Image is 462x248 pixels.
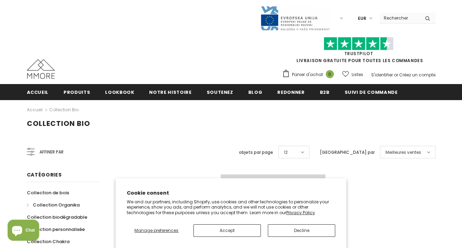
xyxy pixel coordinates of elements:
span: or [394,72,398,78]
a: Panier d'achat 0 [282,69,337,80]
a: Lookbook [105,84,134,100]
span: Collection Chakra [27,238,69,245]
a: Redonner [277,84,305,100]
a: Collection de bois [27,187,69,199]
a: Javni Razpis [260,15,330,21]
a: Suivi de commande [345,84,398,100]
span: Suivi de commande [345,89,398,96]
span: LIVRAISON GRATUITE POUR TOUTES LES COMMANDES [282,40,435,63]
span: Affiner par [39,148,64,156]
span: 12 [284,149,288,156]
span: Collection de bois [27,189,69,196]
a: TrustPilot [344,51,373,57]
a: Privacy Policy [286,210,315,216]
p: We and our partners, including Shopify, use cookies and other technologies to personalize your ex... [127,199,336,216]
a: Accueil [27,84,49,100]
span: Produits [64,89,90,96]
a: S'identifier [371,72,393,78]
label: objets par page [239,149,273,156]
h2: Cookie consent [127,189,336,197]
span: Redonner [277,89,305,96]
span: EUR [358,15,366,22]
span: soutenez [207,89,233,96]
inbox-online-store-chat: Shopify online store chat [6,220,41,242]
a: Créez un compte [399,72,435,78]
a: Collection Chakra [27,235,69,248]
span: Notre histoire [149,89,191,96]
span: Collection Bio [27,119,90,128]
label: [GEOGRAPHIC_DATA] par [320,149,375,156]
a: Produits [64,84,90,100]
img: Faites confiance aux étoiles pilotes [324,37,394,51]
a: Notre histoire [149,84,191,100]
span: Manage preferences [134,227,178,233]
span: Collection Organika [33,202,80,208]
span: Accueil [27,89,49,96]
button: Manage preferences [127,224,186,237]
button: Accept [193,224,261,237]
a: Collection Organika [27,199,80,211]
span: Meilleures ventes [386,149,421,156]
a: Collection biodégradable [27,211,87,223]
a: Listes [342,68,363,81]
a: Collection personnalisée [27,223,85,235]
span: Listes [352,71,363,78]
a: B2B [320,84,330,100]
a: soutenez [207,84,233,100]
span: Catégories [27,171,62,178]
a: Accueil [27,106,43,114]
a: Collection Bio [49,107,79,113]
a: Blog [248,84,263,100]
span: Panier d'achat [292,71,323,78]
span: Lookbook [105,89,134,96]
span: Collection biodégradable [27,214,87,220]
span: Collection personnalisée [27,226,85,233]
input: Search Site [380,13,420,23]
span: 0 [326,70,334,78]
span: Blog [248,89,263,96]
button: Decline [268,224,335,237]
span: B2B [320,89,330,96]
img: Cas MMORE [27,59,55,79]
img: Javni Razpis [260,6,330,31]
